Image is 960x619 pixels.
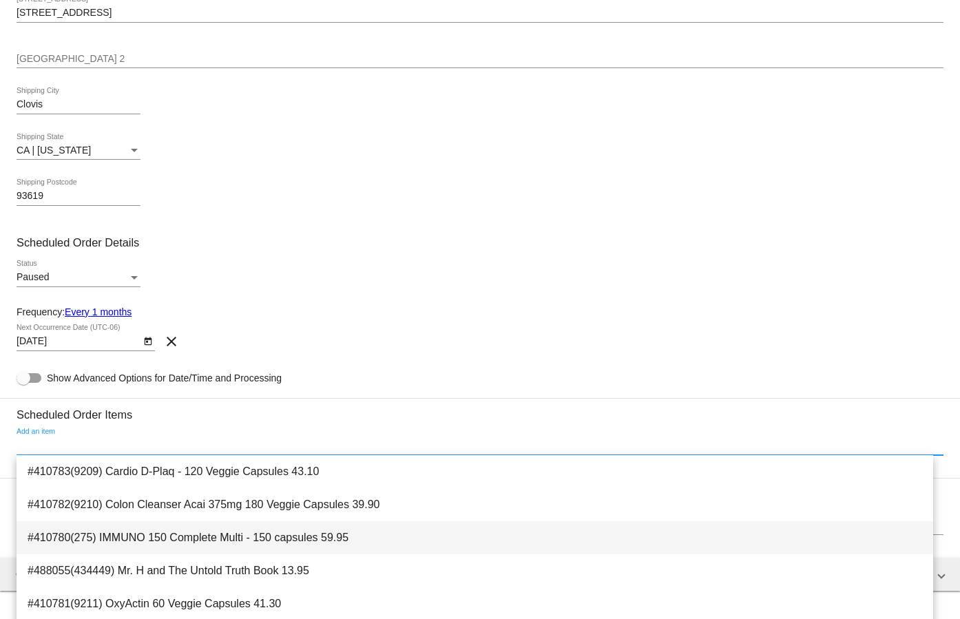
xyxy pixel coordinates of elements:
input: Shipping City [17,99,140,110]
span: CA | [US_STATE] [17,145,91,156]
span: #488055(434449) Mr. H and The Untold Truth Book 13.95 [28,554,922,587]
input: Add an item [17,440,943,451]
mat-icon: clear [163,333,180,350]
mat-select: Shipping State [17,145,140,156]
span: Order total [16,568,69,580]
h3: Scheduled Order Items [17,398,943,421]
input: Shipping Street 1 [17,8,943,19]
span: #410782(9210) Colon Cleanser Acai 375mg 180 Veggie Capsules 39.90 [28,488,922,521]
input: Shipping Street 2 [17,54,943,65]
h3: Scheduled Order Details [17,236,943,249]
span: Show Advanced Options for Date/Time and Processing [47,371,282,385]
div: Frequency: [17,306,943,317]
input: Next Occurrence Date (UTC-06) [17,336,140,347]
input: Shipping Postcode [17,191,140,202]
button: Open calendar [140,333,155,348]
span: Paused [17,271,49,282]
span: #410783(9209) Cardio D-Plaq - 120 Veggie Capsules 43.10 [28,455,922,488]
span: #410780(275) IMMUNO 150 Complete Multi - 150 capsules 59.95 [28,521,922,554]
a: Every 1 months [65,306,132,317]
mat-select: Status [17,272,140,283]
